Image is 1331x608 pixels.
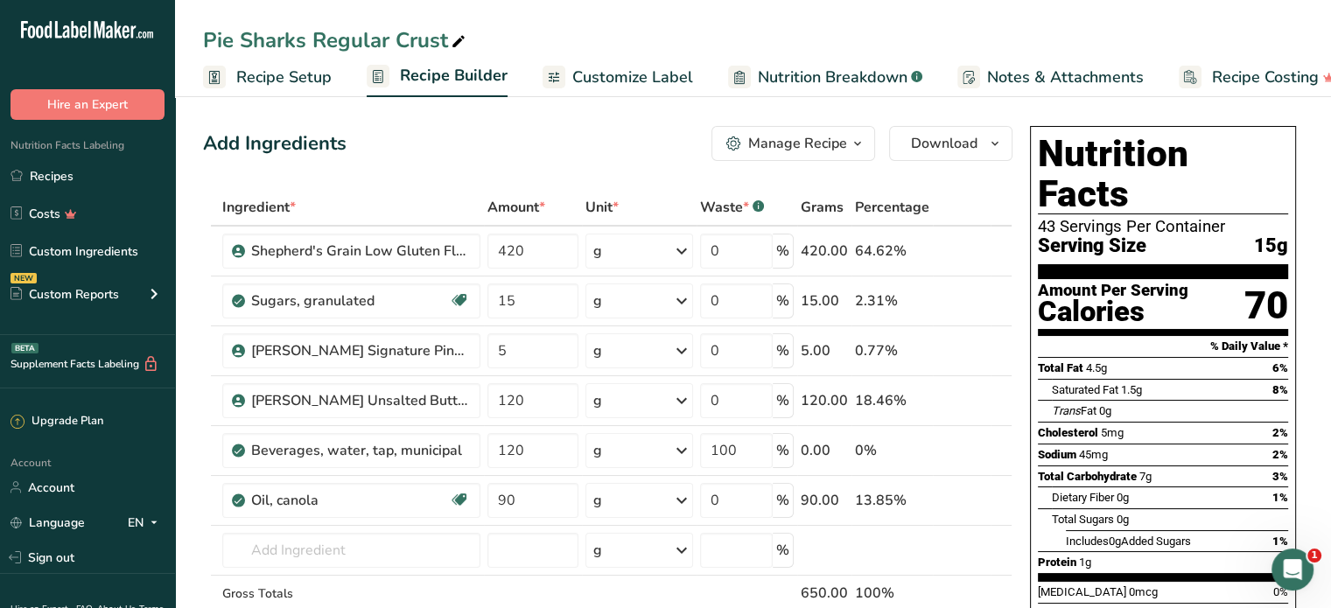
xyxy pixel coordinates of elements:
[1066,535,1191,548] span: Includes Added Sugars
[855,440,929,461] div: 0%
[1038,361,1083,374] span: Total Fat
[593,390,602,411] div: g
[251,290,449,311] div: Sugars, granulated
[1272,535,1288,548] span: 1%
[572,66,693,89] span: Customize Label
[855,241,929,262] div: 64.62%
[251,241,470,262] div: Shepherd's Grain Low Gluten Flour
[911,133,977,154] span: Download
[593,290,602,311] div: g
[11,413,103,430] div: Upgrade Plan
[748,133,847,154] div: Manage Recipe
[855,340,929,361] div: 0.77%
[203,129,347,158] div: Add Ingredients
[593,241,602,262] div: g
[1038,556,1076,569] span: Protein
[1038,299,1188,325] div: Calories
[855,290,929,311] div: 2.31%
[593,490,602,511] div: g
[1139,470,1152,483] span: 7g
[203,24,469,56] div: Pie Sharks Regular Crust
[801,197,844,218] span: Grams
[1038,426,1098,439] span: Cholesterol
[585,197,619,218] span: Unit
[1272,383,1288,396] span: 8%
[11,285,119,304] div: Custom Reports
[543,58,693,97] a: Customize Label
[1117,513,1129,526] span: 0g
[11,273,37,283] div: NEW
[801,241,848,262] div: 420.00
[1038,218,1288,235] div: 43 Servings Per Container
[855,197,929,218] span: Percentage
[1079,556,1091,569] span: 1g
[801,583,848,604] div: 650.00
[1038,235,1146,257] span: Serving Size
[11,343,39,353] div: BETA
[1038,585,1126,598] span: [MEDICAL_DATA]
[801,390,848,411] div: 120.00
[758,66,907,89] span: Nutrition Breakdown
[593,540,602,561] div: g
[1038,470,1137,483] span: Total Carbohydrate
[1109,535,1121,548] span: 0g
[251,490,449,511] div: Oil, canola
[203,58,332,97] a: Recipe Setup
[1129,585,1158,598] span: 0mcg
[801,440,848,461] div: 0.00
[1101,426,1124,439] span: 5mg
[1052,491,1114,504] span: Dietary Fiber
[1121,383,1142,396] span: 1.5g
[700,197,764,218] div: Waste
[801,340,848,361] div: 5.00
[1052,404,1096,417] span: Fat
[487,197,545,218] span: Amount
[957,58,1144,97] a: Notes & Attachments
[801,490,848,511] div: 90.00
[1273,585,1288,598] span: 0%
[1052,383,1118,396] span: Saturated Fat
[987,66,1144,89] span: Notes & Attachments
[728,58,922,97] a: Nutrition Breakdown
[1052,404,1081,417] i: Trans
[128,512,165,533] div: EN
[11,89,165,120] button: Hire an Expert
[855,583,929,604] div: 100%
[1254,235,1288,257] span: 15g
[1038,448,1076,461] span: Sodium
[222,533,480,568] input: Add Ingredient
[593,440,602,461] div: g
[855,490,929,511] div: 13.85%
[1272,491,1288,504] span: 1%
[1052,513,1114,526] span: Total Sugars
[593,340,602,361] div: g
[1038,134,1288,214] h1: Nutrition Facts
[367,56,508,98] a: Recipe Builder
[222,584,480,603] div: Gross Totals
[801,290,848,311] div: 15.00
[1307,549,1321,563] span: 1
[1244,283,1288,329] div: 70
[1272,426,1288,439] span: 2%
[11,507,85,538] a: Language
[222,197,296,218] span: Ingredient
[251,440,470,461] div: Beverages, water, tap, municipal
[1038,283,1188,299] div: Amount Per Serving
[1272,361,1288,374] span: 6%
[889,126,1012,161] button: Download
[1079,448,1108,461] span: 45mg
[1099,404,1111,417] span: 0g
[400,64,508,87] span: Recipe Builder
[711,126,875,161] button: Manage Recipe
[1117,491,1129,504] span: 0g
[855,390,929,411] div: 18.46%
[1272,448,1288,461] span: 2%
[236,66,332,89] span: Recipe Setup
[1212,66,1319,89] span: Recipe Costing
[1271,549,1313,591] iframe: Intercom live chat
[1086,361,1107,374] span: 4.5g
[251,340,470,361] div: [PERSON_NAME] Signature Pink Salt
[1272,470,1288,483] span: 3%
[1038,336,1288,357] section: % Daily Value *
[251,390,470,411] div: [PERSON_NAME] Unsalted Butter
